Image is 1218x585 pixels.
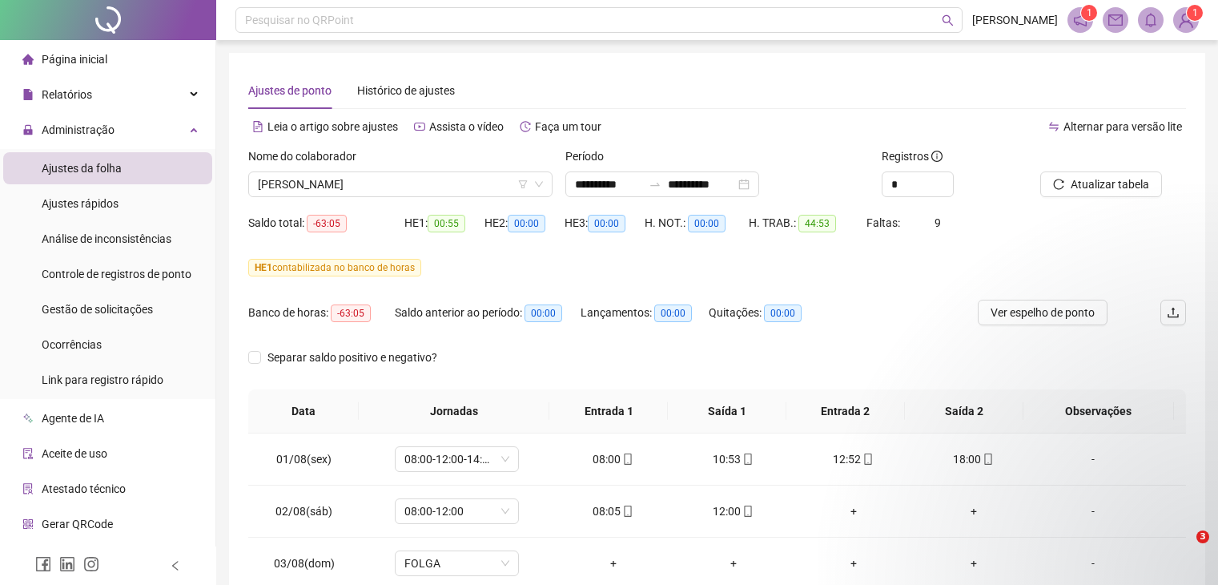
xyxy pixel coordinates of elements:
[261,349,444,366] span: Separar saldo positivo e negativo?
[942,14,954,26] span: search
[588,215,625,232] span: 00:00
[1048,121,1059,132] span: swap
[566,502,661,520] div: 08:05
[649,178,661,191] span: swap-right
[1192,7,1198,18] span: 1
[267,120,398,133] span: Leia o artigo sobre ajustes
[535,120,601,133] span: Faça um tour
[1167,306,1180,319] span: upload
[1164,531,1202,569] iframe: Intercom live chat
[276,453,332,466] span: 01/08(sex)
[1040,171,1162,197] button: Atualizar tabela
[518,180,528,189] span: filter
[170,560,181,571] span: left
[22,89,34,100] span: file
[688,215,726,232] span: 00:00
[1046,555,1140,572] div: -
[764,305,802,322] span: 00:00
[22,124,34,135] span: lock
[668,389,786,434] th: Saída 1
[359,389,549,434] th: Jornadas
[248,147,367,165] label: Nome do colaborador
[565,214,645,232] div: HE 3:
[357,84,455,97] span: Histórico de ajustes
[905,389,1023,434] th: Saída 2
[1071,175,1149,193] span: Atualizar tabela
[83,556,99,572] span: instagram
[429,120,504,133] span: Assista o vídeo
[484,214,565,232] div: HE 2:
[255,262,272,273] span: HE 1
[22,54,34,65] span: home
[645,214,749,232] div: H. NOT.:
[565,147,614,165] label: Período
[1196,531,1209,543] span: 3
[1187,5,1203,21] sup: Atualize o seu contato no menu Meus Dados
[1063,120,1182,133] span: Alternar para versão lite
[991,304,1095,321] span: Ver espelho de ponto
[331,305,371,322] span: -63:05
[741,506,754,517] span: mobile
[42,482,126,495] span: Atestado técnico
[59,556,75,572] span: linkedin
[621,454,633,465] span: mobile
[1144,13,1158,27] span: bell
[414,121,425,132] span: youtube
[686,450,781,468] div: 10:53
[566,450,661,468] div: 08:00
[22,448,34,459] span: audit
[1081,5,1097,21] sup: 1
[749,214,866,232] div: H. TRAB.:
[520,121,531,132] span: history
[42,197,119,210] span: Ajustes rápidos
[861,454,874,465] span: mobile
[654,305,692,322] span: 00:00
[42,518,113,531] span: Gerar QRCode
[42,162,122,175] span: Ajustes da folha
[307,215,347,232] span: -63:05
[981,454,994,465] span: mobile
[248,389,359,434] th: Data
[42,338,102,351] span: Ocorrências
[882,147,943,165] span: Registros
[1174,8,1198,32] img: 78532
[508,215,545,232] span: 00:00
[404,551,509,575] span: FOLGA
[621,506,633,517] span: mobile
[1046,502,1140,520] div: -
[22,518,34,530] span: qrcode
[42,53,107,66] span: Página inicial
[42,123,115,136] span: Administração
[806,502,901,520] div: +
[252,121,263,132] span: file-text
[404,499,509,523] span: 08:00-12:00
[42,447,107,460] span: Aceite de uso
[686,502,781,520] div: 12:00
[274,557,335,570] span: 03/08(dom)
[686,555,781,572] div: +
[806,555,901,572] div: +
[927,502,1021,520] div: +
[1023,389,1174,434] th: Observações
[927,450,1021,468] div: 18:00
[1108,13,1123,27] span: mail
[248,214,404,232] div: Saldo total:
[42,268,191,280] span: Controle de registros de ponto
[741,454,754,465] span: mobile
[258,172,543,196] span: EMILLI RAMOS SILVA
[534,180,544,189] span: down
[248,304,395,322] div: Banco de horas:
[1073,13,1087,27] span: notification
[709,304,826,322] div: Quitações:
[35,556,51,572] span: facebook
[931,151,943,162] span: info-circle
[978,300,1107,325] button: Ver espelho de ponto
[927,555,1021,572] div: +
[866,216,902,229] span: Faltas:
[525,305,562,322] span: 00:00
[42,412,104,425] span: Agente de IA
[42,88,92,101] span: Relatórios
[798,215,836,232] span: 44:53
[22,483,34,494] span: solution
[566,555,661,572] div: +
